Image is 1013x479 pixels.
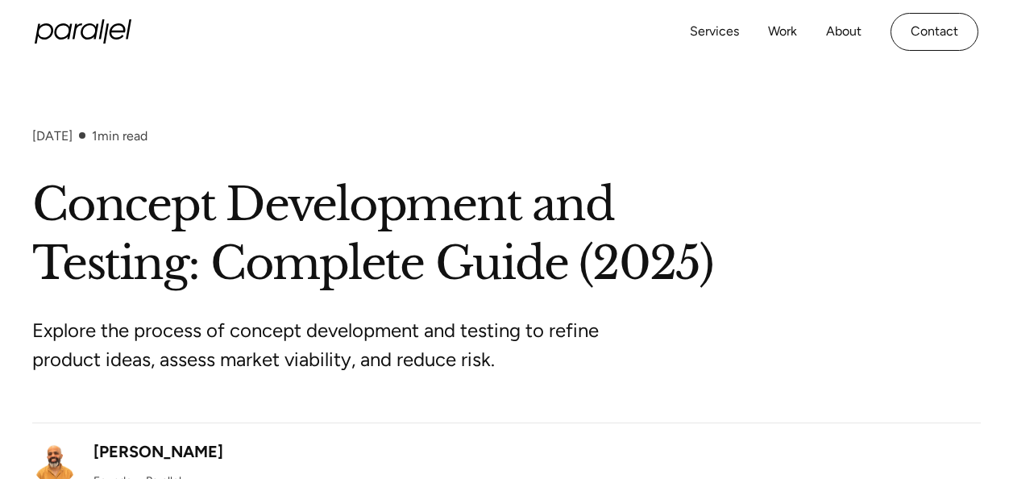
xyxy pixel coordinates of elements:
[35,19,131,44] a: home
[92,128,147,144] div: min read
[690,20,739,44] a: Services
[826,20,861,44] a: About
[93,439,223,464] div: [PERSON_NAME]
[92,128,98,144] span: 1
[768,20,797,44] a: Work
[32,176,981,294] h1: Concept Development and Testing: Complete Guide (2025)
[32,316,637,374] p: Explore the process of concept development and testing to refine product ideas, assess market via...
[32,128,73,144] div: [DATE]
[891,13,978,51] a: Contact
